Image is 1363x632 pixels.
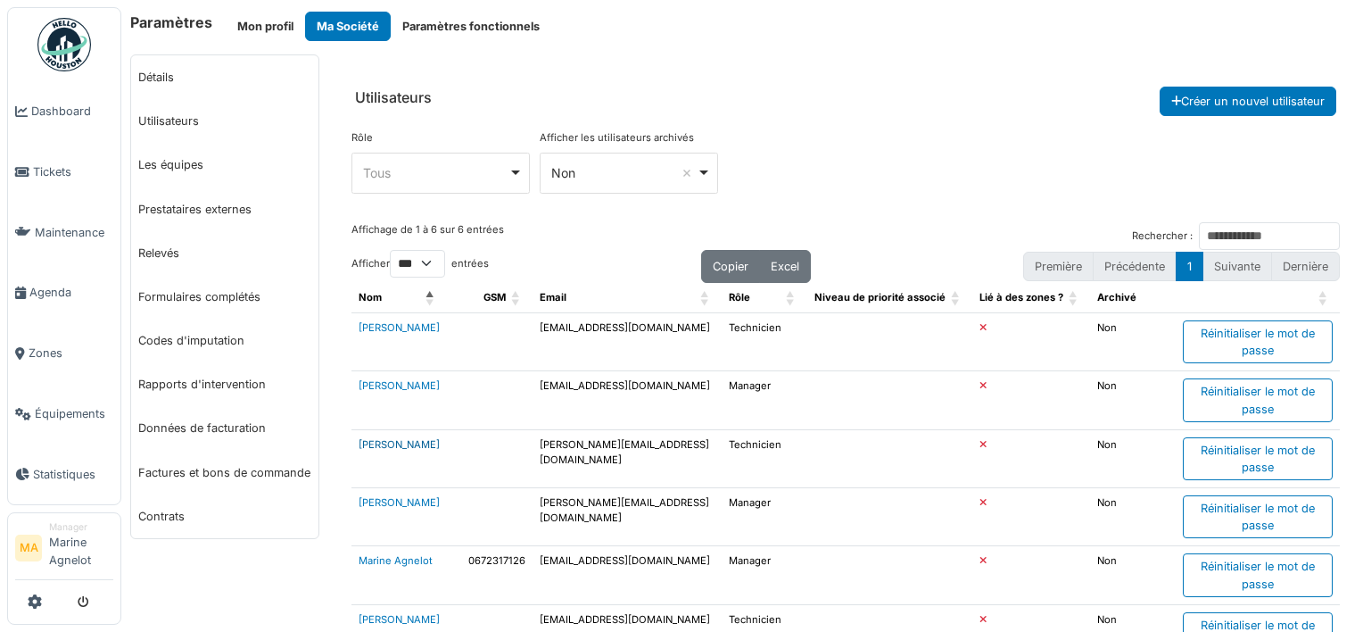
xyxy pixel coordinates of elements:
[130,14,212,31] h6: Paramètres
[35,224,113,241] span: Maintenance
[31,103,113,120] span: Dashboard
[355,89,432,106] h6: Utilisateurs
[131,143,318,187] a: Les équipes
[729,291,750,304] span: Rôle
[1160,87,1336,116] button: Créer un nouvel utilisateur
[37,18,91,71] img: Badge_color-CXgf-gQk.svg
[131,99,318,143] a: Utilisateurs
[722,312,807,370] td: Technicien
[447,546,533,604] td: 0672317126
[1023,252,1340,281] nav: pagination
[33,466,113,483] span: Statistiques
[1183,320,1333,363] div: Réinitialiser le mot de passe
[131,319,318,362] a: Codes d'imputation
[35,405,113,422] span: Équipements
[1183,437,1333,480] div: Réinitialiser le mot de passe
[305,12,391,41] button: Ma Société
[351,222,504,250] div: Affichage de 1 à 6 sur 6 entrées
[1090,546,1176,604] td: Non
[131,55,318,99] a: Détails
[359,496,440,509] a: [PERSON_NAME]
[131,451,318,495] a: Factures et bons de commande
[391,12,551,41] button: Paramètres fonctionnels
[359,438,440,451] a: [PERSON_NAME]
[49,520,113,534] div: Manager
[786,283,797,312] span: Rôle: Activate to sort
[701,250,760,283] button: Copier
[979,291,1063,304] span: Lié à des zones ?
[131,275,318,319] a: Formulaires complétés
[29,345,113,362] span: Zones
[533,371,722,429] td: [EMAIL_ADDRESS][DOMAIN_NAME]
[951,283,962,312] span: Niveau de priorité associé : Activate to sort
[533,546,722,604] td: [EMAIL_ADDRESS][DOMAIN_NAME]
[49,520,113,576] li: Marine Agnelot
[540,291,566,304] span: Email
[131,495,318,538] a: Contrats
[351,130,373,146] label: Rôle
[359,613,440,626] a: [PERSON_NAME]
[15,520,113,580] a: MA ManagerMarine Agnelot
[1183,553,1333,596] div: Réinitialiser le mot de passe
[351,250,489,278] label: Afficher entrées
[814,291,946,304] span: Niveau de priorité associé
[8,384,120,445] a: Équipements
[131,406,318,450] a: Données de facturation
[1090,488,1176,546] td: Non
[131,231,318,275] a: Relevés
[226,12,305,41] button: Mon profil
[1090,429,1176,487] td: Non
[1318,283,1329,312] span: : Activate to sort
[759,250,811,283] button: Excel
[540,130,694,146] label: Afficher les utilisateurs archivés
[131,362,318,406] a: Rapports d'intervention
[8,81,120,142] a: Dashboard
[390,250,445,278] select: Afficherentrées
[1132,229,1193,244] label: Rechercher :
[1183,378,1333,421] div: Réinitialiser le mot de passe
[359,321,440,334] a: [PERSON_NAME]
[1069,283,1079,312] span: Lié à des zones ?: Activate to sort
[1183,495,1333,538] div: Réinitialiser le mot de passe
[722,488,807,546] td: Manager
[359,554,433,567] a: Marine Agnelot
[533,488,722,546] td: [PERSON_NAME][EMAIL_ADDRESS][DOMAIN_NAME]
[511,283,522,312] span: GSM: Activate to sort
[678,164,696,182] button: Remove item: 'false'
[722,546,807,604] td: Manager
[8,262,120,323] a: Agenda
[33,163,113,180] span: Tickets
[533,312,722,370] td: [EMAIL_ADDRESS][DOMAIN_NAME]
[1090,312,1176,370] td: Non
[483,291,506,304] span: GSM
[1097,291,1136,304] span: Archivé
[700,283,711,312] span: Email: Activate to sort
[359,379,440,392] a: [PERSON_NAME]
[551,163,697,182] div: Non
[131,187,318,231] a: Prestataires externes
[359,291,382,304] span: Nom
[722,371,807,429] td: Manager
[8,323,120,384] a: Zones
[15,535,42,561] li: MA
[771,260,799,273] span: Excel
[1090,371,1176,429] td: Non
[29,284,113,301] span: Agenda
[713,260,748,273] span: Copier
[425,283,436,312] span: Nom: Activate to invert sorting
[8,444,120,504] a: Statistiques
[363,163,508,182] div: Tous
[1176,252,1203,281] button: 1
[8,202,120,262] a: Maintenance
[722,429,807,487] td: Technicien
[533,429,722,487] td: [PERSON_NAME][EMAIL_ADDRESS][DOMAIN_NAME]
[8,142,120,203] a: Tickets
